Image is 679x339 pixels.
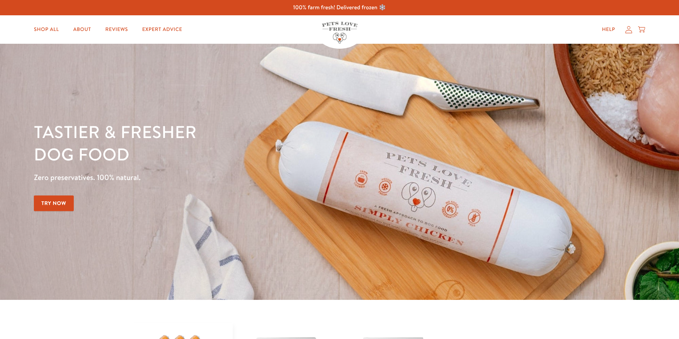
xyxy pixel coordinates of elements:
[67,22,97,37] a: About
[34,195,74,211] a: Try Now
[137,22,188,37] a: Expert Advice
[34,171,441,184] p: Zero preservatives. 100% natural.
[322,22,357,43] img: Pets Love Fresh
[100,22,134,37] a: Reviews
[28,22,65,37] a: Shop All
[596,22,621,37] a: Help
[34,121,441,166] h1: Tastier & fresher dog food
